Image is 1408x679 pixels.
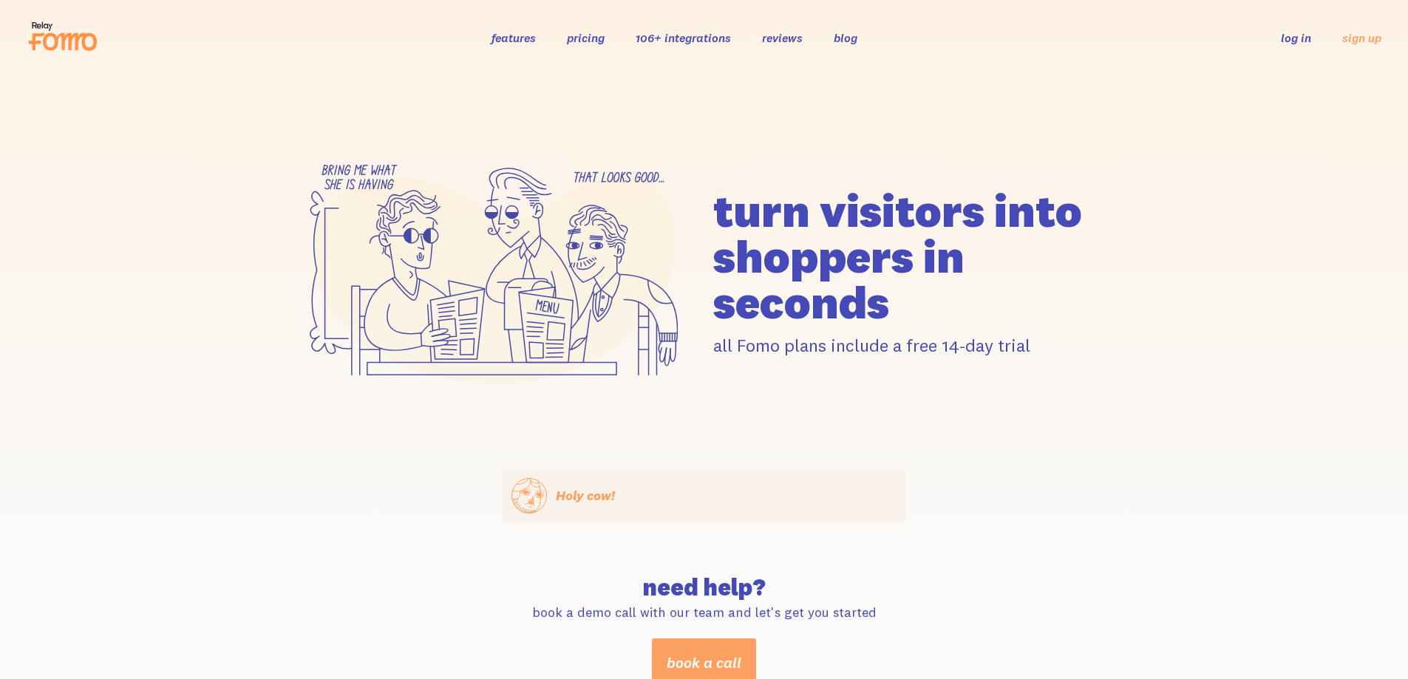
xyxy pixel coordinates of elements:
[511,604,897,621] p: book a demo call with our team and let's get you started
[556,487,615,504] span: Holy cow!
[762,30,803,45] a: reviews
[1281,30,1311,45] a: log in
[713,188,1117,325] h1: turn visitors into shoppers in seconds
[567,30,605,45] a: pricing
[636,30,731,45] a: 106+ integrations
[713,334,1117,357] p: all Fomo plans include a free 14-day trial
[511,576,897,599] h2: need help?
[834,30,857,45] a: blog
[492,30,536,45] a: features
[1342,30,1381,46] a: sign up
